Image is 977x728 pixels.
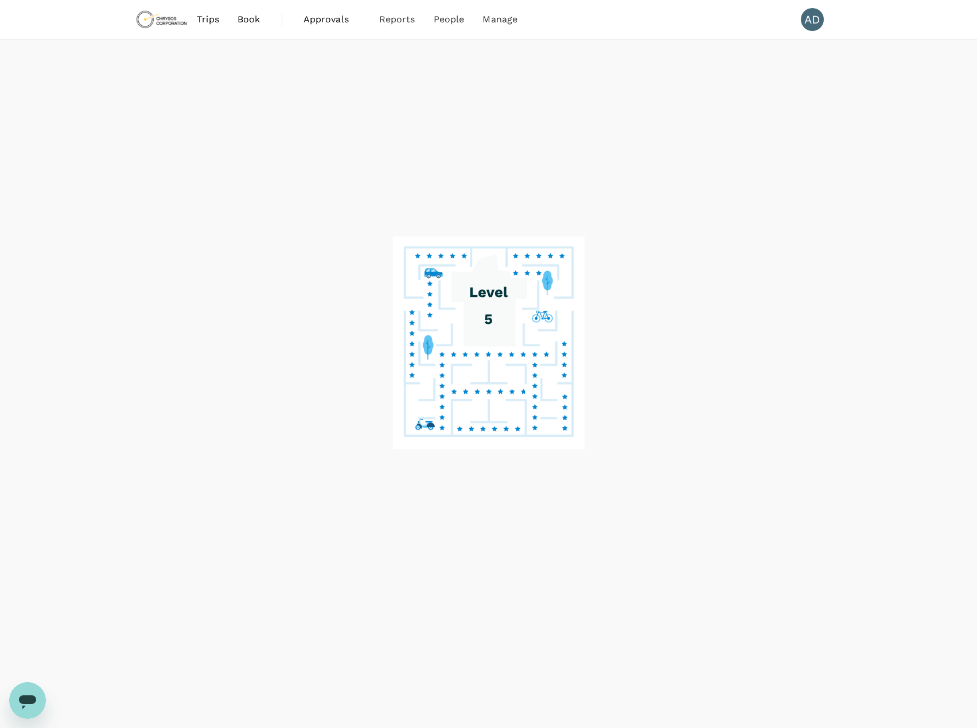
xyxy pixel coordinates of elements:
span: Manage [482,13,517,26]
img: Chrysos Corporation [135,7,188,32]
span: People [434,13,465,26]
span: Trips [197,13,219,26]
span: Approvals [303,13,361,26]
span: Reports [379,13,415,26]
iframe: Button to launch messaging window [9,682,46,719]
span: Book [238,13,260,26]
div: AD [801,8,824,31]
